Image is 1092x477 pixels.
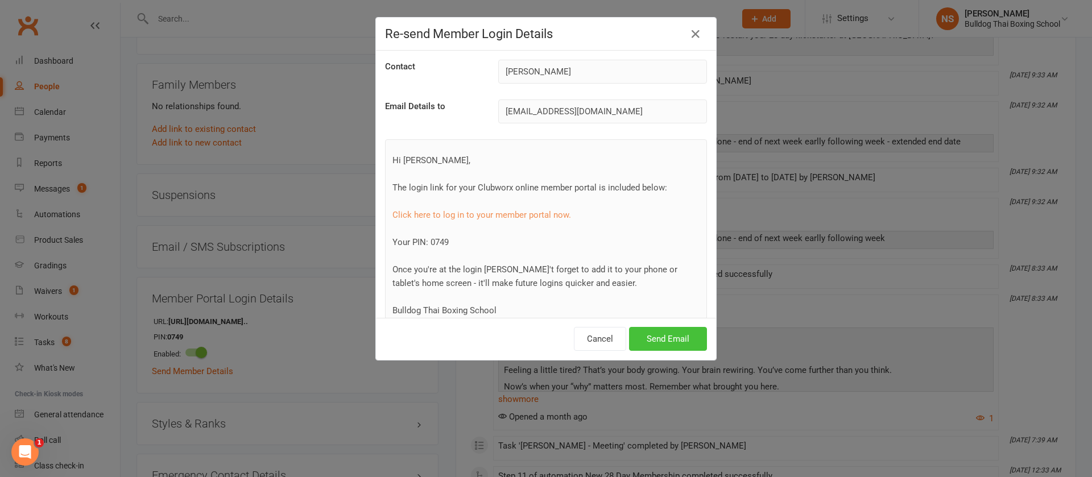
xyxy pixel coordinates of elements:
[392,155,470,165] span: Hi [PERSON_NAME],
[11,438,39,466] iframe: Intercom live chat
[686,25,705,43] button: Close
[574,327,626,351] button: Cancel
[392,210,571,220] a: Click here to log in to your member portal now.
[392,182,667,193] span: The login link for your Clubworx online member portal is included below:
[392,305,497,316] span: Bulldog Thai Boxing School
[385,27,707,41] h4: Re-send Member Login Details
[392,264,677,288] span: Once you're at the login [PERSON_NAME]'t forget to add it to your phone or tablet's home screen -...
[385,99,445,113] label: Email Details to
[392,237,449,247] span: Your PIN: 0749
[629,327,707,351] button: Send Email
[385,60,415,73] label: Contact
[35,438,44,447] span: 1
